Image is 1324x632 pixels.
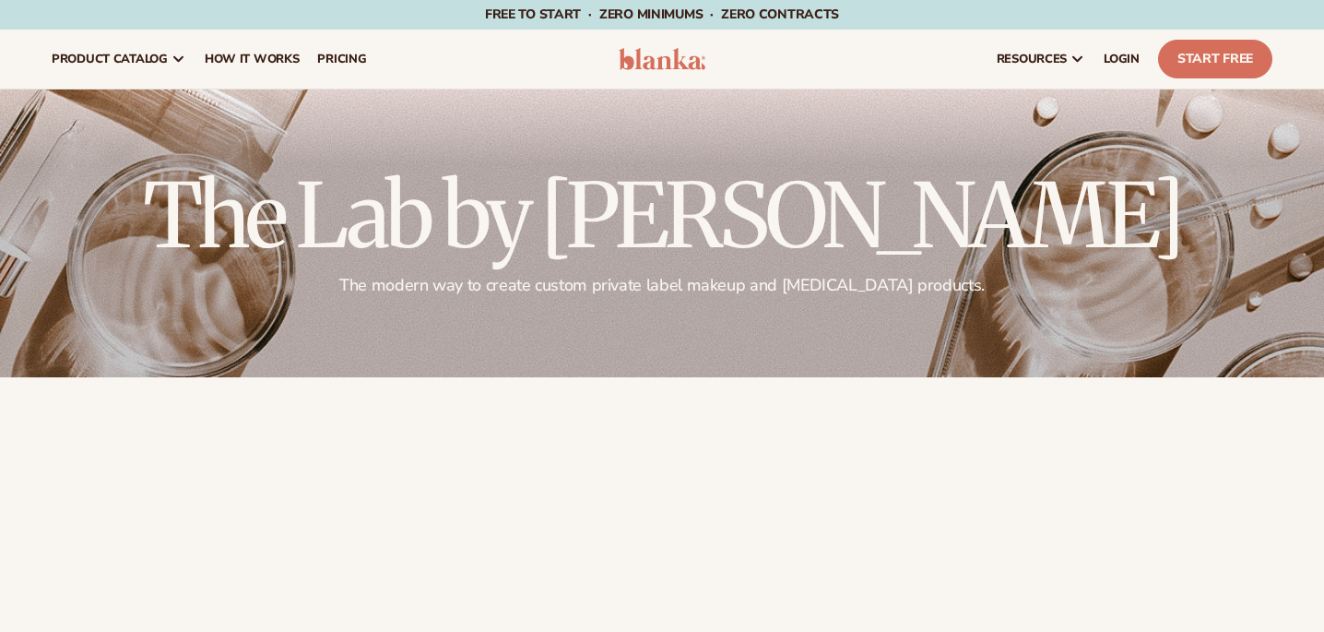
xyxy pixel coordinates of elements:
[997,52,1067,66] span: resources
[52,172,1272,260] h2: The Lab by [PERSON_NAME]
[1094,30,1149,89] a: LOGIN
[987,30,1094,89] a: resources
[195,30,309,89] a: How It Works
[619,48,705,70] img: logo
[1158,40,1272,78] a: Start Free
[205,52,300,66] span: How It Works
[308,30,375,89] a: pricing
[1104,52,1140,66] span: LOGIN
[52,52,168,66] span: product catalog
[485,6,839,23] span: Free to start · ZERO minimums · ZERO contracts
[42,30,195,89] a: product catalog
[52,275,1272,296] p: The modern way to create custom private label makeup and [MEDICAL_DATA] products.
[317,52,366,66] span: pricing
